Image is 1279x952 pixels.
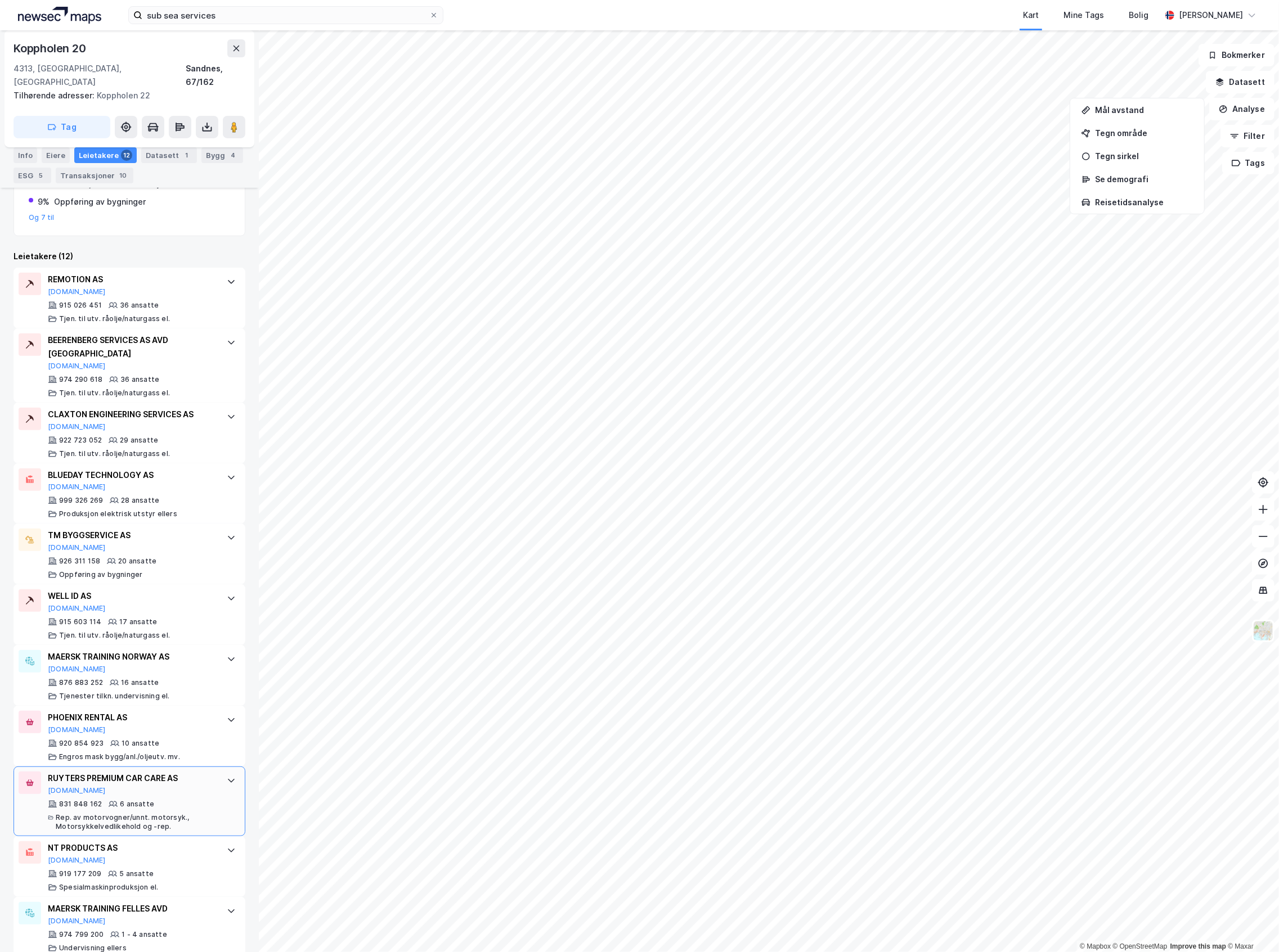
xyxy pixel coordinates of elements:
div: [PERSON_NAME] [1179,8,1243,22]
a: OpenStreetMap [1113,942,1168,950]
button: Bokmerker [1199,44,1274,66]
button: [DOMAIN_NAME] [48,786,106,795]
div: Koppholen 20 [14,39,88,57]
div: 10 ansatte [122,739,159,748]
iframe: Chat Widget [1223,898,1279,952]
div: 16 ansatte [121,678,159,687]
div: Mine Tags [1063,8,1104,22]
img: Z [1253,620,1274,642]
div: Transaksjoner [56,168,133,183]
div: 4 [227,150,239,161]
div: 915 603 114 [59,617,101,626]
a: Improve this map [1170,942,1226,950]
span: Tilhørende adresser: [14,91,97,100]
div: 915 026 451 [59,301,102,310]
div: 12 [121,150,132,161]
div: 10 [117,170,129,181]
div: Datasett [141,147,197,163]
div: Leietakere (12) [14,250,245,263]
button: [DOMAIN_NAME] [48,917,106,926]
div: 919 177 209 [59,869,101,878]
div: Tjen. til utv. råolje/naturgass el. [59,449,170,458]
div: PHOENIX RENTAL AS [48,711,216,724]
div: 9% [38,195,50,209]
div: 922 723 052 [59,436,102,445]
div: Rep. av motorvogner/unnt. motorsyk., Motorsykkelvedlikehold og -rep. [56,813,216,831]
input: Søk på adresse, matrikkel, gårdeiere, leietakere eller personer [142,7,429,24]
div: Oppføring av bygninger [54,195,146,209]
button: Og 7 til [29,213,55,222]
div: BLUEDAY TECHNOLOGY AS [48,468,216,482]
div: 28 ansatte [121,496,159,505]
button: [DOMAIN_NAME] [48,856,106,865]
div: Sandnes, 67/162 [186,62,245,89]
div: Tegn sirkel [1095,151,1193,161]
div: WELL ID AS [48,589,216,603]
div: RUYTERS PREMIUM CAR CARE AS [48,771,216,785]
div: Spesialmaskinproduksjon el. [59,883,158,892]
div: Tegn område [1095,128,1193,138]
div: 6 ansatte [120,800,154,809]
button: [DOMAIN_NAME] [48,287,106,296]
div: 4313, [GEOGRAPHIC_DATA], [GEOGRAPHIC_DATA] [14,62,186,89]
div: 926 311 158 [59,557,100,566]
button: [DOMAIN_NAME] [48,482,106,491]
div: BEERENBERG SERVICES AS AVD [GEOGRAPHIC_DATA] [48,333,216,360]
div: 5 [35,170,47,181]
button: Tags [1222,152,1274,174]
div: 5 ansatte [119,869,154,878]
div: 36 ansatte [120,375,159,384]
button: Tag [14,116,110,138]
div: Tjen. til utv. råolje/naturgass el. [59,631,170,640]
div: Tjen. til utv. råolje/naturgass el. [59,314,170,323]
button: Filter [1220,125,1274,147]
div: 29 ansatte [120,436,158,445]
div: MAERSK TRAINING NORWAY AS [48,650,216,664]
div: Oppføring av bygninger [59,570,142,579]
img: logo.a4113a55bc3d86da70a041830d287a7e.svg [18,7,101,24]
div: CLAXTON ENGINEERING SERVICES AS [48,408,216,421]
div: MAERSK TRAINING FELLES AVD [48,902,216,915]
button: [DOMAIN_NAME] [48,665,106,674]
div: Se demografi [1095,174,1193,184]
div: Koppholen 22 [14,89,236,102]
div: 36 ansatte [120,301,159,310]
div: 974 799 200 [59,930,104,939]
div: Tjen. til utv. råolje/naturgass el. [59,389,170,398]
div: Engros mask bygg/anl./oljeutv. mv. [59,752,180,761]
div: Leietakere [74,147,137,163]
div: 999 326 269 [59,496,103,505]
div: Mål avstand [1095,105,1193,115]
div: Kart [1023,8,1039,22]
div: Bygg [201,147,243,163]
div: NT PRODUCTS AS [48,841,216,855]
div: Eiere [42,147,70,163]
div: 876 883 252 [59,678,103,687]
div: Kontrollprogram for chat [1223,898,1279,952]
div: 831 848 162 [59,800,102,809]
div: 17 ansatte [119,617,157,626]
a: Mapbox [1080,942,1111,950]
div: Produksjon elektrisk utstyr ellers [59,509,177,518]
button: Analyse [1209,98,1274,120]
button: [DOMAIN_NAME] [48,422,106,431]
div: Reisetidsanalyse [1095,197,1193,207]
div: Info [14,147,37,163]
div: Tjenester tilkn. undervisning el. [59,692,170,701]
div: Bolig [1129,8,1148,22]
div: TM BYGGSERVICE AS [48,529,216,542]
button: [DOMAIN_NAME] [48,362,106,371]
button: [DOMAIN_NAME] [48,543,106,552]
div: 974 290 618 [59,375,102,384]
div: REMOTION AS [48,273,216,286]
button: Datasett [1206,71,1274,93]
div: 1 [181,150,192,161]
div: ESG [14,168,51,183]
div: 20 ansatte [118,557,156,566]
div: 1 - 4 ansatte [122,930,167,939]
div: 920 854 923 [59,739,104,748]
button: [DOMAIN_NAME] [48,604,106,613]
button: [DOMAIN_NAME] [48,725,106,734]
